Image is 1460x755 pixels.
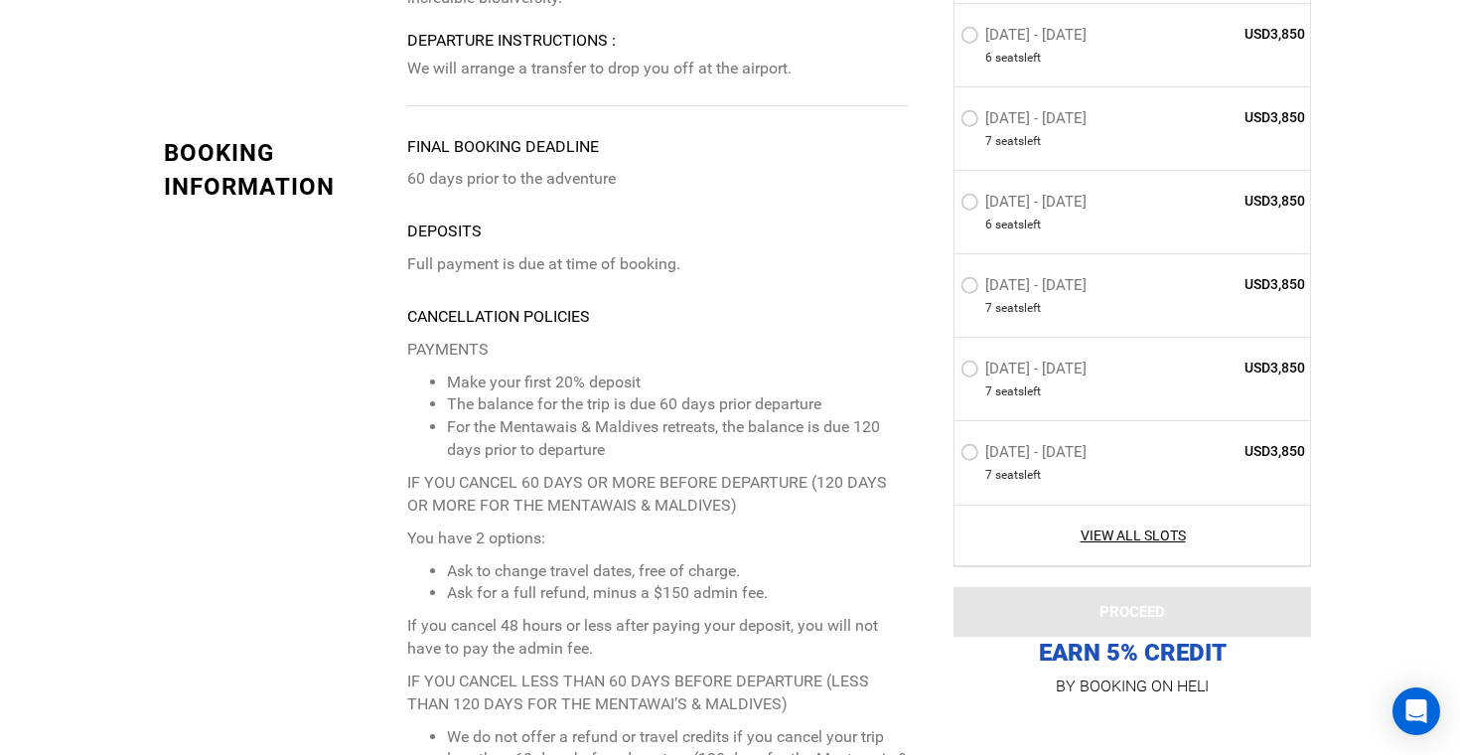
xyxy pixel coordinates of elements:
span: seat left [995,468,1041,485]
p: IF YOU CANCEL 60 DAYS OR MORE BEFORE DEPARTURE (120 DAYS OR MORE FOR THE MENTAWAIS & MALDIVES) [407,472,909,518]
li: Make your first 20% deposit [447,372,909,394]
p: If you cancel 48 hours or less after paying your deposit, you will not have to pay the admin fee. [407,615,909,661]
span: 7 [985,301,992,318]
button: PROCEED [953,587,1311,637]
div: Departure Instructions : [407,30,909,53]
li: Ask to change travel dates, free of charge. [447,560,909,583]
p: IF YOU CANCEL LESS THAN 60 DAYS BEFORE DEPARTURE (LESS THAN 120 DAYS FOR THE MENTAWAI’S & MALDIVES) [407,671,909,716]
span: USD3,850 [1161,442,1305,462]
span: 7 [985,133,992,150]
label: [DATE] - [DATE] [960,26,1092,50]
li: For the Mentawais & Maldives retreats, the balance is due 120 days prior to departure [447,416,909,462]
span: USD3,850 [1161,275,1305,295]
p: PAYMENTS [407,339,909,362]
span: s [1018,133,1024,150]
span: 7 [985,384,992,401]
label: [DATE] - [DATE] [960,109,1092,133]
span: 7 [985,468,992,485]
label: [DATE] - [DATE] [960,277,1092,301]
div: BOOKING INFORMATION [164,136,392,205]
span: USD3,850 [1161,107,1305,127]
li: Ask for a full refund, minus a $150 admin fee. [447,582,909,605]
span: s [1018,301,1024,318]
p: BY BOOKING ON HELI [953,673,1311,700]
span: seat left [995,301,1041,318]
span: 6 [985,50,992,67]
strong: Cancellation Policies [407,307,590,326]
strong: Final booking deadline [407,137,599,156]
div: Open Intercom Messenger [1392,687,1440,735]
span: USD3,850 [1161,24,1305,44]
p: Full payment is due at time of booking. [407,253,909,276]
span: seat left [995,50,1041,67]
span: s [1018,50,1024,67]
strong: Deposits [407,222,482,240]
span: USD3,850 [1161,359,1305,378]
span: s [1018,468,1024,485]
span: seat left [995,384,1041,401]
span: 6 [985,217,992,233]
label: [DATE] - [DATE] [960,444,1092,468]
span: seat left [995,217,1041,233]
span: s [1018,384,1024,401]
p: 60 days prior to the adventure [407,168,909,191]
span: USD3,850 [1161,191,1305,211]
p: We will arrange a transfer to drop you off at the airport. [407,58,909,80]
span: seat left [995,133,1041,150]
label: [DATE] - [DATE] [960,193,1092,217]
p: You have 2 options: [407,528,909,550]
span: s [1018,217,1024,233]
a: View All Slots [960,526,1305,545]
li: The balance for the trip is due 60 days prior departure [447,393,909,416]
label: [DATE] - [DATE] [960,361,1092,384]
